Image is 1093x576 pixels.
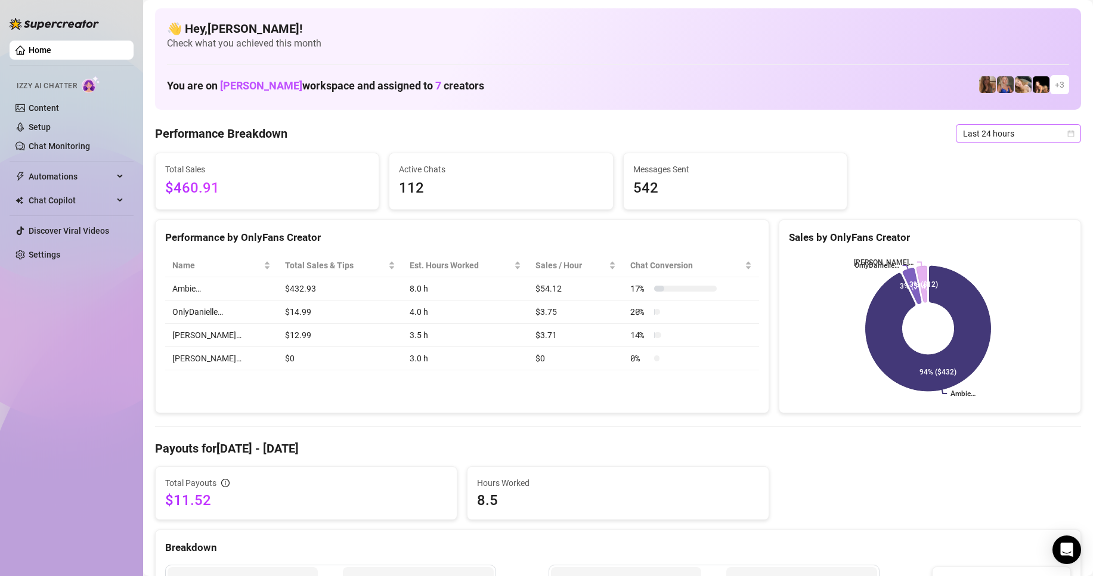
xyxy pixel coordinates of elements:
[789,230,1071,246] div: Sales by OnlyFans Creator
[979,76,996,93] img: daniellerose
[16,196,23,205] img: Chat Copilot
[29,167,113,186] span: Automations
[165,254,278,277] th: Name
[155,125,287,142] h4: Performance Breakdown
[854,258,914,267] text: [PERSON_NAME]…
[165,301,278,324] td: OnlyDanielle…
[630,282,649,295] span: 17 %
[165,177,369,200] span: $460.91
[528,324,623,347] td: $3.71
[165,491,447,510] span: $11.52
[29,141,90,151] a: Chat Monitoring
[17,80,77,92] span: Izzy AI Chatter
[633,163,837,176] span: Messages Sent
[278,254,402,277] th: Total Sales & Tips
[167,79,484,92] h1: You are on workspace and assigned to creators
[630,259,742,272] span: Chat Conversion
[165,324,278,347] td: [PERSON_NAME]…
[402,301,528,324] td: 4.0 h
[165,347,278,370] td: [PERSON_NAME]…
[167,37,1069,50] span: Check what you achieved this month
[399,177,603,200] span: 112
[10,18,99,30] img: logo-BBDzfeDw.svg
[477,476,759,490] span: Hours Worked
[285,259,386,272] span: Total Sales & Tips
[630,329,649,342] span: 14 %
[963,125,1074,143] span: Last 24 hours
[633,177,837,200] span: 542
[410,259,512,272] div: Est. Hours Worked
[528,254,623,277] th: Sales / Hour
[29,226,109,236] a: Discover Viral Videos
[29,45,51,55] a: Home
[29,103,59,113] a: Content
[1052,535,1081,564] div: Open Intercom Messenger
[278,347,402,370] td: $0
[399,163,603,176] span: Active Chats
[1015,76,1032,93] img: OnlyDanielle
[1033,76,1049,93] img: Brittany️‍
[220,79,302,92] span: [PERSON_NAME]
[155,440,1081,457] h4: Payouts for [DATE] - [DATE]
[16,172,25,181] span: thunderbolt
[528,347,623,370] td: $0
[165,540,1071,556] div: Breakdown
[528,301,623,324] td: $3.75
[1055,78,1064,91] span: + 3
[1067,130,1075,137] span: calendar
[630,305,649,318] span: 20 %
[528,277,623,301] td: $54.12
[167,20,1069,37] h4: 👋 Hey, [PERSON_NAME] !
[29,122,51,132] a: Setup
[535,259,606,272] span: Sales / Hour
[165,163,369,176] span: Total Sales
[29,191,113,210] span: Chat Copilot
[630,352,649,365] span: 0 %
[278,301,402,324] td: $14.99
[402,324,528,347] td: 3.5 h
[477,491,759,510] span: 8.5
[997,76,1014,93] img: Ambie
[172,259,261,272] span: Name
[165,277,278,301] td: Ambie…
[165,476,216,490] span: Total Payouts
[221,479,230,487] span: info-circle
[278,324,402,347] td: $12.99
[165,230,759,246] div: Performance by OnlyFans Creator
[623,254,759,277] th: Chat Conversion
[402,347,528,370] td: 3.0 h
[278,277,402,301] td: $432.93
[402,277,528,301] td: 8.0 h
[950,389,976,398] text: Ambie…
[82,76,100,93] img: AI Chatter
[29,250,60,259] a: Settings
[435,79,441,92] span: 7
